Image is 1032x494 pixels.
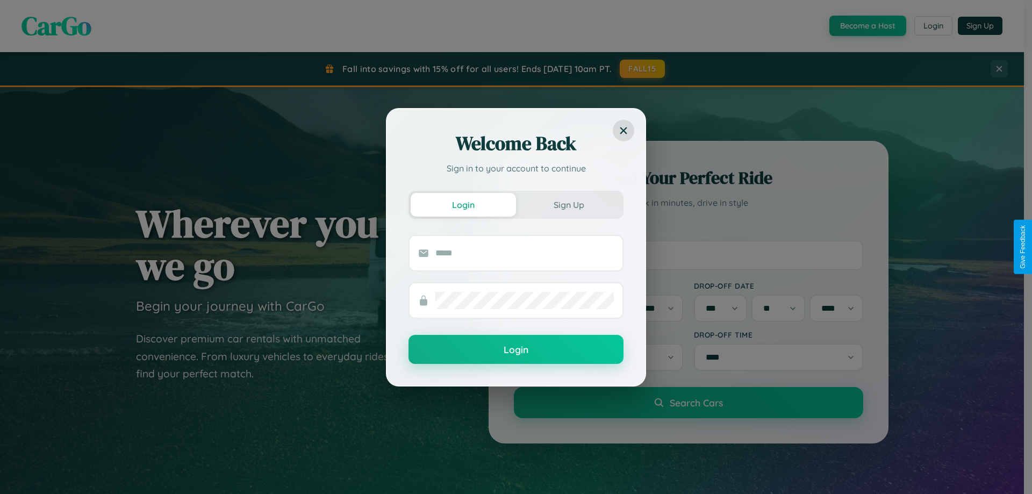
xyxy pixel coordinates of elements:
h2: Welcome Back [408,131,623,156]
button: Login [411,193,516,217]
div: Give Feedback [1019,225,1027,269]
button: Sign Up [516,193,621,217]
p: Sign in to your account to continue [408,162,623,175]
button: Login [408,335,623,364]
